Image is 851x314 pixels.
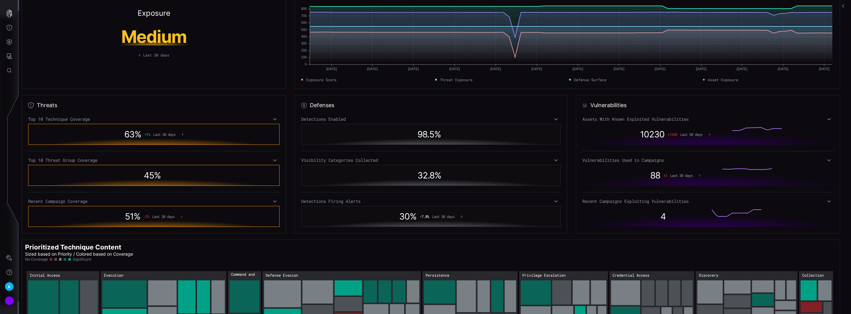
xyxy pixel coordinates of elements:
[582,199,834,204] div: Recent Campaigns Exploiting Vulnerabilities
[801,302,822,312] rect: Collection → Collection:Data from Cloud Storage: 24
[491,280,503,312] rect: Persistence → Persistence:External Remote Services: 34
[335,280,362,295] rect: Defense Evasion → Defense Evasion:File Deletion: 37
[197,280,210,313] rect: Execution → Execution:Malicious Link: 39
[521,280,551,305] rect: Privilege Escalation → Privilege Escalation:Valid Accounts: 63
[301,116,561,122] div: Detections Enabled
[818,280,832,300] rect: Collection → Collection:Archive via Utility: 28
[417,170,441,181] span: 32.8 %
[591,280,606,304] rect: Privilege Escalation → Privilege Escalation:Windows Service: 34
[143,52,169,58] span: Last 30 days
[432,214,454,219] span: Last 30 days
[144,170,161,181] span: 45 %
[697,280,723,304] rect: Discovery → Discovery:System Information Discovery: 56
[25,251,837,257] p: Sized based on Priority / Colored based on Coverage
[301,42,306,45] text: 300
[264,280,301,307] rect: Defense Evasion → Defense Evasion:Obfuscated Files or Information: 83
[124,129,141,140] span: 63 %
[420,214,429,219] span: -7.8 %
[582,116,834,122] div: Assets With Known Exploited Vulnerabilities
[143,214,149,219] span: -2 %
[96,28,212,45] h1: Medium
[552,280,571,304] rect: Privilege Escalation → Privilege Escalation:Bypass User Account Control: 41
[408,67,419,71] text: [DATE]
[407,280,419,303] rect: Defense Evasion → Defense Evasion:Indicator Removal: 25
[25,243,837,251] h2: Prioritized Technique Content
[505,280,516,312] rect: Persistence → Persistence:Windows Service: 34
[212,280,225,313] rect: Execution → Execution:Exploitation for Client Execution: 39
[399,211,417,222] span: 30 %
[775,301,796,310] rect: Discovery → Discovery:Network Sniffing: 19
[125,211,140,222] span: 51 %
[28,157,280,163] div: Top 10 Threat Group Coverage
[590,102,626,109] h2: Vulnerabilities
[144,132,150,136] span: + 1 %
[152,214,174,219] span: Last 30 days
[364,280,377,303] rect: Defense Evasion → Defense Evasion:Masquerading: 27
[37,102,57,109] h2: Threats
[301,35,306,38] text: 400
[477,280,490,312] rect: Persistence → Persistence:Account Manipulation: 36
[28,116,280,122] div: Top 10 Technique Coverage
[819,67,830,71] text: [DATE]
[335,297,362,311] rect: Defense Evasion → Defense Evasion:Match Legitimate Resource Name or Location: 35
[696,67,707,71] text: [DATE]
[663,173,667,178] span: + 3
[661,211,666,222] span: 4
[301,28,306,31] text: 500
[724,280,751,294] rect: Discovery → Discovery:Domain Account: 35
[424,280,455,304] rect: Persistence → Persistence:Valid Accounts: 63
[367,67,378,71] text: [DATE]
[531,67,542,71] text: [DATE]
[572,67,583,71] text: [DATE]
[301,157,561,163] div: Visibility Categories Collected
[0,279,18,294] button: A
[680,132,702,136] span: Last 30 days
[574,77,606,82] span: Defense Surface
[669,280,680,306] rect: Credential Access → Credential Access:Security Account Manager: 27
[668,132,677,136] span: + 1540
[306,77,336,82] span: Exposure Score
[301,21,306,24] text: 600
[310,102,334,109] h2: Defenses
[801,280,817,300] rect: Collection → Collection:Data from Local System: 34
[490,67,501,71] text: [DATE]
[302,280,333,304] rect: Defense Evasion → Defense Evasion:Modify Registry: 61
[656,280,667,306] rect: Credential Access → Credential Access:Brute Force: 27
[642,280,654,306] rect: Credential Access → Credential Access:Credentials In Files: 30
[752,280,774,292] rect: Discovery → Discovery:File and Directory Discovery: 27
[650,170,660,181] span: 88
[417,129,441,140] span: 98.5 %
[229,280,259,313] rect: Command and Control → Command and Control:Ingress Tool Transfer: 88
[326,67,337,71] text: [DATE]
[153,132,175,136] span: Last 30 days
[138,10,170,17] h2: Exposure
[148,280,177,305] rect: Execution → Execution:Windows Command Shell: 61
[573,280,589,304] rect: Privilege Escalation → Privilege Escalation:Account Manipulation: 36
[440,77,473,82] span: Threat Exposure
[775,280,785,299] rect: Discovery → Discovery:System Network Connections Discovery: 20
[457,280,476,312] rect: Persistence → Persistence:Scheduled Task: 54
[614,67,624,71] text: [DATE]
[787,280,796,299] rect: Discovery → Discovery:Domain Trust Discovery: 19
[393,280,405,303] rect: Defense Evasion → Defense Evasion:Clear Windows Event Logs: 26
[25,257,48,262] span: No Coverage
[305,62,306,66] text: 0
[724,295,751,308] rect: Discovery → Discovery:Remote System Discovery: 33
[8,283,11,290] span: A
[655,67,665,71] text: [DATE]
[778,67,789,71] text: [DATE]
[102,280,147,307] rect: Execution → Execution:PowerShell: 100
[640,129,665,140] span: 10230
[670,173,692,178] span: Last 30 days
[301,7,306,10] text: 800
[178,280,195,313] rect: Execution → Execution:Command and Scripting Interpreter: 50
[449,67,460,71] text: [DATE]
[301,199,561,204] div: Detections Firing Alerts
[28,199,280,204] div: Recent Campaign Coverage
[301,14,306,18] text: 700
[301,55,306,59] text: 100
[378,280,391,303] rect: Defense Evasion → Defense Evasion:Mshta: 26
[708,77,738,82] span: Asset Exposure
[752,294,774,306] rect: Discovery → Discovery:System Network Configuration Discovery: 27
[737,67,747,71] text: [DATE]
